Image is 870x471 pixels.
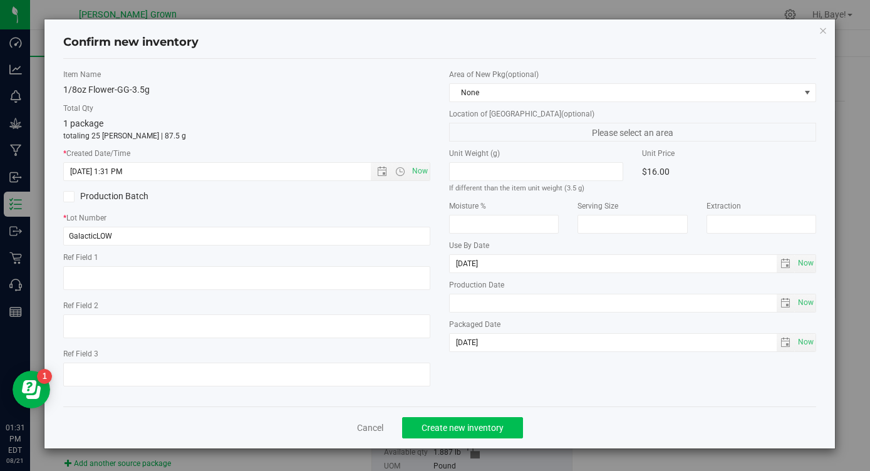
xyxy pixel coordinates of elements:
label: Unit Price [642,148,816,159]
span: Set Current date [795,294,816,312]
label: Use By Date [449,240,816,251]
span: select [795,334,816,351]
button: Create new inventory [402,417,523,438]
label: Extraction [707,200,816,212]
span: select [795,255,816,272]
span: Set Current date [795,254,816,272]
label: Location of [GEOGRAPHIC_DATA] [449,108,816,120]
label: Ref Field 3 [63,348,430,360]
span: select [795,294,816,312]
span: select [777,294,795,312]
label: Area of New Pkg [449,69,816,80]
label: Production Batch [63,190,237,203]
iframe: Resource center unread badge [37,369,52,384]
span: select [777,334,795,351]
span: Open the date view [371,167,393,177]
p: totaling 25 [PERSON_NAME] | 87.5 g [63,130,430,142]
span: 1 package [63,118,103,128]
label: Created Date/Time [63,148,430,159]
label: Total Qty [63,103,430,114]
span: Open the time view [390,167,411,177]
span: (optional) [505,70,539,79]
label: Packaged Date [449,319,816,330]
label: Unit Weight (g) [449,148,623,159]
div: $16.00 [642,162,816,181]
span: Please select an area [449,123,816,142]
label: Lot Number [63,212,430,224]
span: select [777,255,795,272]
div: 1/8oz Flower-GG-3.5g [63,83,430,96]
span: (optional) [561,110,594,118]
a: Cancel [357,422,383,434]
span: Set Current date [410,162,431,180]
span: Set Current date [795,333,816,351]
label: Moisture % [449,200,559,212]
span: None [450,84,800,101]
label: Production Date [449,279,816,291]
span: Create new inventory [422,423,504,433]
label: Ref Field 1 [63,252,430,263]
label: Item Name [63,69,430,80]
label: Ref Field 2 [63,300,430,311]
h4: Confirm new inventory [63,34,199,51]
label: Serving Size [577,200,687,212]
iframe: Resource center [13,371,50,408]
small: If different than the item unit weight (3.5 g) [449,184,584,192]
